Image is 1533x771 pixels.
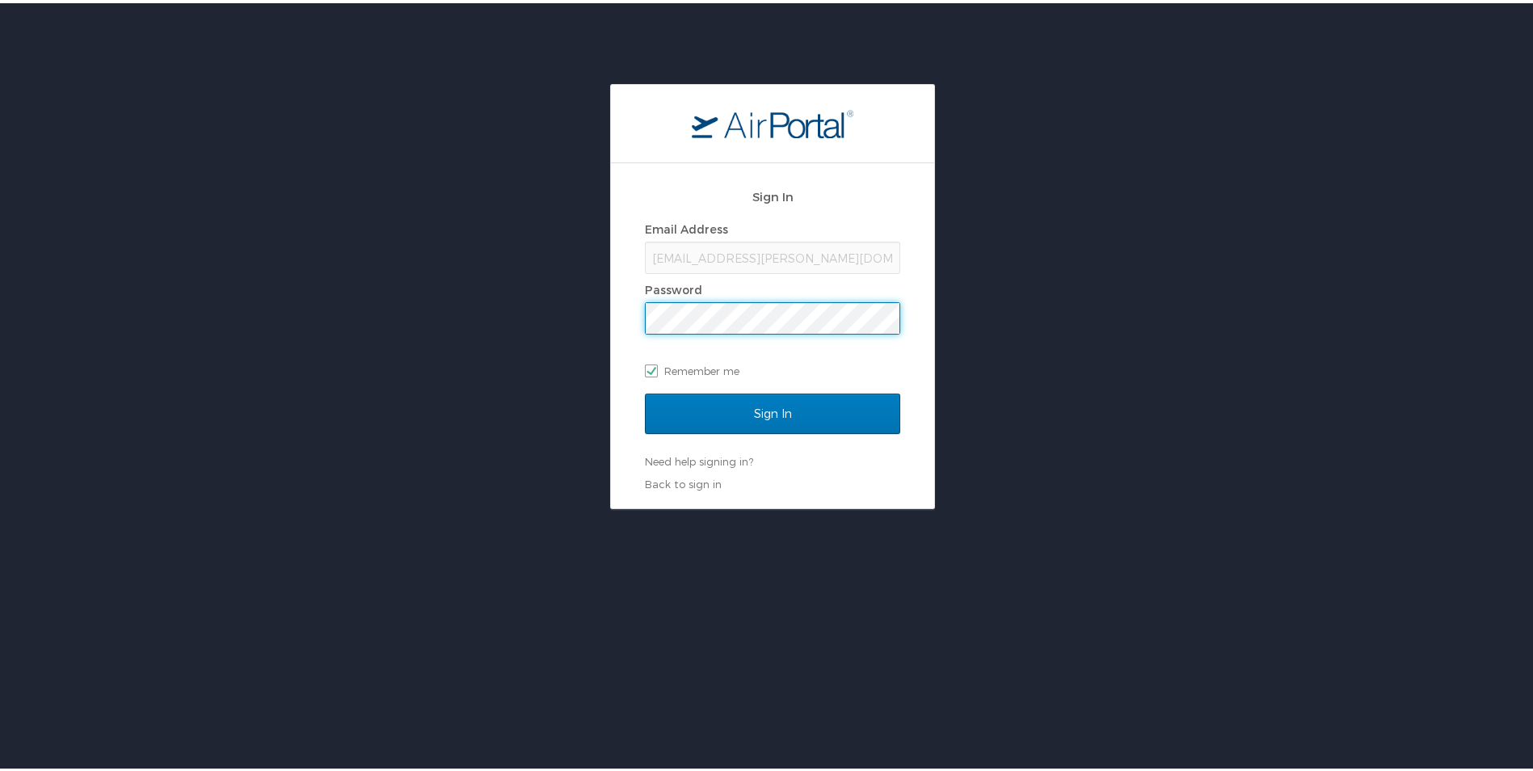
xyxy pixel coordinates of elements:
label: Email Address [645,219,728,233]
a: Need help signing in? [645,452,753,465]
a: Back to sign in [645,474,722,487]
h2: Sign In [645,184,900,203]
img: logo [692,106,853,135]
input: Sign In [645,390,900,431]
label: Password [645,280,702,293]
label: Remember me [645,356,900,380]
